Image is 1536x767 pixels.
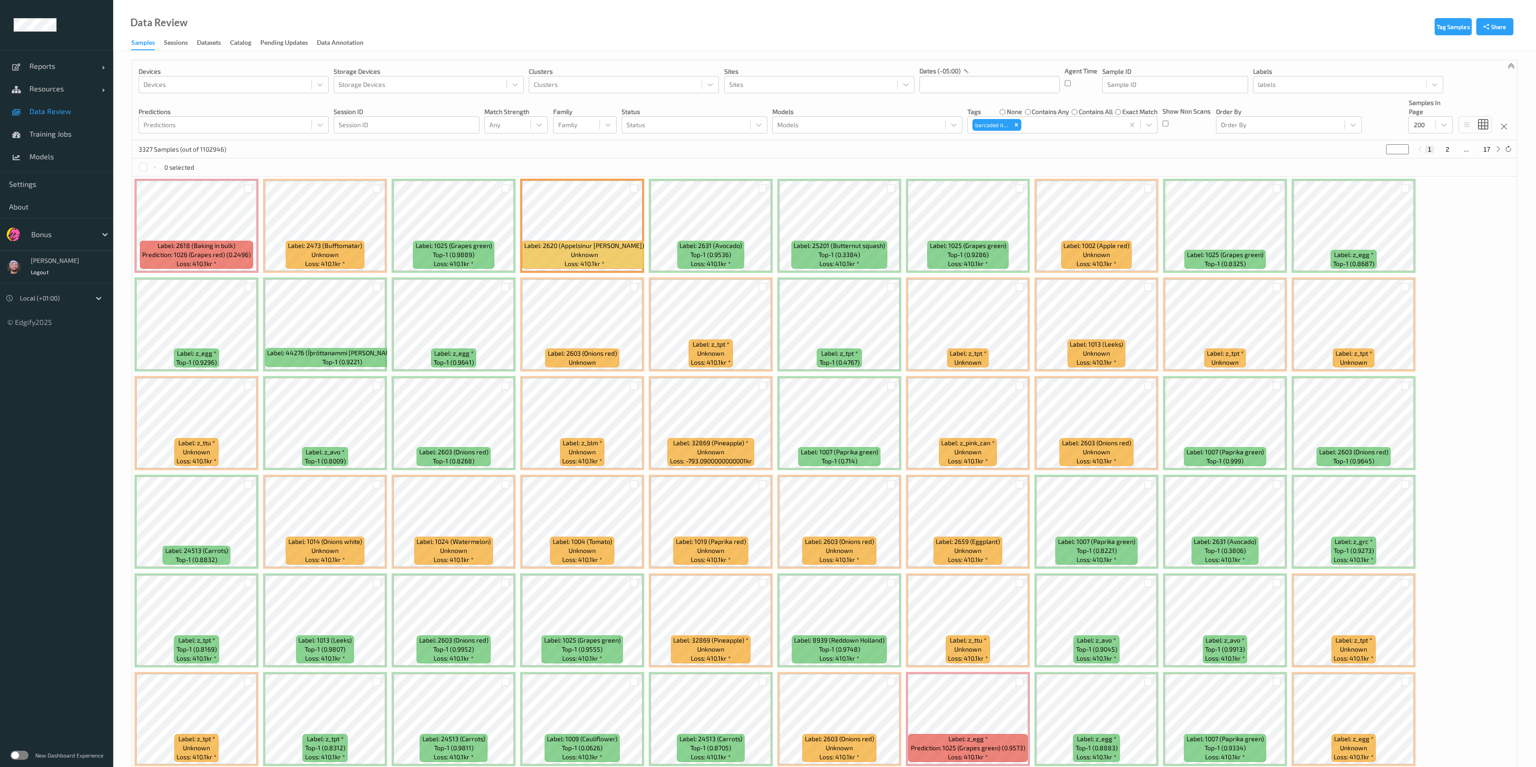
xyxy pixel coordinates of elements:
[1065,67,1097,76] p: Agent Time
[697,349,724,358] span: unknown
[562,654,602,663] span: Loss: 410.1kr *
[690,250,731,259] span: top-1 (0.9536)
[176,358,217,367] span: top-1 (0.9296)
[177,753,216,762] span: Loss: 410.1kr *
[317,37,373,49] a: Data Annotation
[1187,250,1263,259] span: Label: 1025 (Grapes green)
[691,555,731,564] span: Loss: 410.1kr *
[288,537,362,546] span: Label: 1014 (Onions white)
[1102,67,1248,76] p: Sample ID
[484,107,548,116] p: Match Strength
[1122,107,1158,116] label: exact match
[954,645,981,654] span: unknown
[305,645,345,654] span: top-1 (0.9807)
[954,546,981,555] span: unknown
[298,636,352,645] span: Label: 1013 (Leeks)
[676,537,746,546] span: Label: 1019 (Paprika red)
[950,636,986,645] span: Label: z_ttu *
[691,358,731,367] span: Loss: 410.1kr *
[911,743,1025,753] span: Prediction: 1025 (Grapes green) (0.9573)
[972,119,1011,131] div: barcoded item
[230,38,251,49] div: Catalog
[1077,546,1117,555] span: top-1 (0.8221)
[311,546,339,555] span: unknown
[177,259,216,268] span: Loss: 410.1kr *
[177,457,216,466] span: Loss: 410.1kr *
[197,37,230,49] a: Datasets
[950,349,986,358] span: Label: z_tpt *
[178,438,215,448] span: Label: z_ttu *
[1333,457,1374,466] span: top-1 (0.9645)
[230,37,260,49] a: Catalog
[1062,438,1131,448] span: Label: 2603 (Onions red)
[553,537,612,546] span: Label: 1004 (Tomato)
[305,753,345,762] span: Loss: 410.1kr *
[794,241,885,250] span: Label: 25201 (Butternut squash)
[306,448,345,457] span: Label: z_avo *
[562,457,602,466] span: Loss: 410.1kr *
[563,438,602,448] span: Label: z_blm *
[1425,145,1434,153] button: 1
[1205,546,1246,555] span: top-1 (0.3806)
[305,457,346,466] span: top-1 (0.8009)
[434,753,474,762] span: Loss: 410.1kr *
[679,734,742,743] span: Label: 24513 (Carrots)
[697,448,724,457] span: unknown
[1187,734,1264,743] span: Label: 1007 (Paprika green)
[948,654,988,663] span: Loss: 410.1kr *
[724,67,914,76] p: Sites
[1011,119,1021,131] div: Remove barcoded item
[416,241,492,250] span: Label: 1025 (Grapes green)
[433,457,474,466] span: top-1 (0.8268)
[562,753,602,762] span: Loss: 410.1kr *
[1077,259,1116,268] span: Loss: 410.1kr *
[679,241,742,250] span: Label: 2631 (Avocado)
[954,448,981,457] span: unknown
[565,259,604,268] span: Loss: 410.1kr *
[819,753,859,762] span: Loss: 410.1kr *
[948,555,988,564] span: Loss: 410.1kr *
[967,107,981,116] p: Tags
[434,358,474,367] span: top-1 (0.9641)
[772,107,962,116] p: Models
[1335,537,1373,546] span: Label: z_grc *
[805,537,874,546] span: Label: 2603 (Onions red)
[177,654,216,663] span: Loss: 410.1kr *
[419,448,488,457] span: Label: 2603 (Onions red)
[529,67,719,76] p: Clusters
[794,636,885,645] span: Label: 8939 (Reddown Holland)
[544,636,621,645] span: Label: 1025 (Grapes green)
[826,743,853,753] span: unknown
[818,250,860,259] span: top-1 (0.3384)
[919,67,961,76] p: dates (-05:00)
[691,654,731,663] span: Loss: 410.1kr *
[176,555,217,564] span: top-1 (0.8832)
[1187,448,1264,457] span: Label: 1007 (Paprika green)
[1205,743,1246,753] span: top-1 (0.9334)
[819,654,859,663] span: Loss: 410.1kr *
[1205,259,1246,268] span: top-1 (0.8325)
[548,349,617,358] span: Label: 2603 (Onions red)
[183,448,210,457] span: unknown
[690,743,731,753] span: top-1 (0.8705)
[1461,145,1472,153] button: ...
[1077,555,1116,564] span: Loss: 410.1kr *
[948,753,988,762] span: Loss: 410.1kr *
[1319,448,1388,457] span: Label: 2603 (Onions red)
[562,555,602,564] span: Loss: 410.1kr *
[1340,743,1367,753] span: unknown
[569,358,596,367] span: unknown
[562,645,603,654] span: top-1 (0.9555)
[305,743,345,753] span: top-1 (0.8312)
[1163,107,1211,116] p: Show Non Scans
[569,448,596,457] span: unknown
[434,349,474,358] span: Label: z_egg *
[1340,358,1367,367] span: unknown
[164,163,194,172] p: 0 selected
[1211,358,1239,367] span: unknown
[1480,145,1493,153] button: 17
[1083,448,1110,457] span: unknown
[434,259,474,268] span: Loss: 410.1kr *
[158,241,235,250] span: Label: 2618 (Baking in bulk)
[434,555,474,564] span: Loss: 410.1kr *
